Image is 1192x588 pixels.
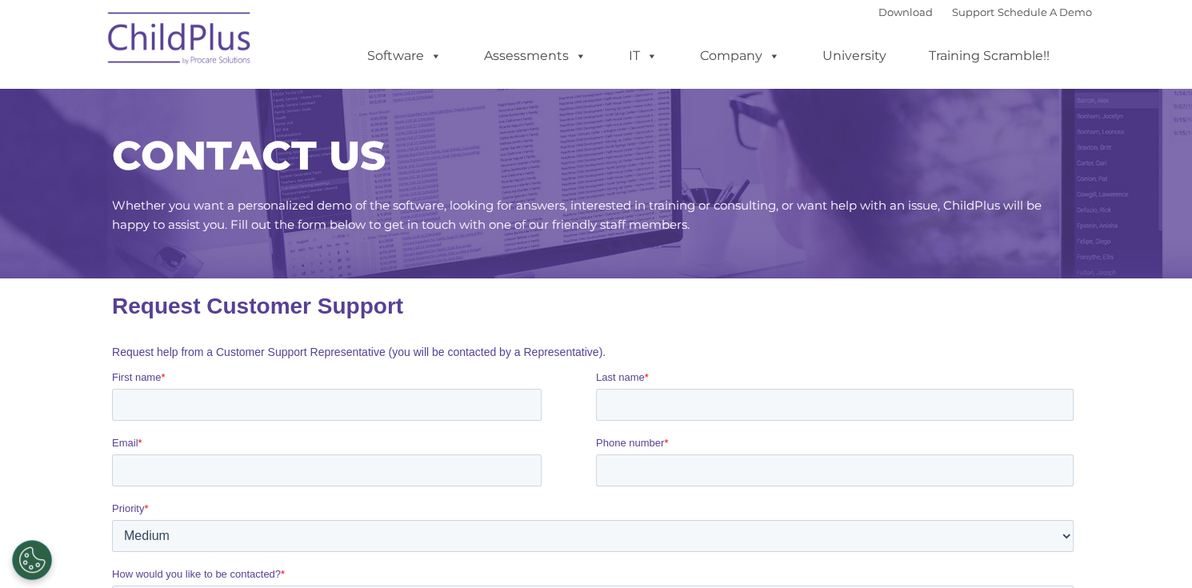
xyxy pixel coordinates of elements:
span: Whether you want a personalized demo of the software, looking for answers, interested in training... [112,198,1042,232]
a: IT [613,40,674,72]
span: Last name [484,93,533,105]
a: Support [952,6,994,18]
a: Company [684,40,796,72]
a: University [806,40,902,72]
font: | [878,6,1092,18]
a: Schedule A Demo [998,6,1092,18]
a: Training Scramble!! [913,40,1066,72]
img: ChildPlus by Procare Solutions [100,1,260,81]
a: Software [351,40,458,72]
a: Download [878,6,933,18]
span: Phone number [484,158,552,170]
button: Cookies Settings [12,540,52,580]
span: CONTACT US [112,131,386,180]
a: Assessments [468,40,602,72]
